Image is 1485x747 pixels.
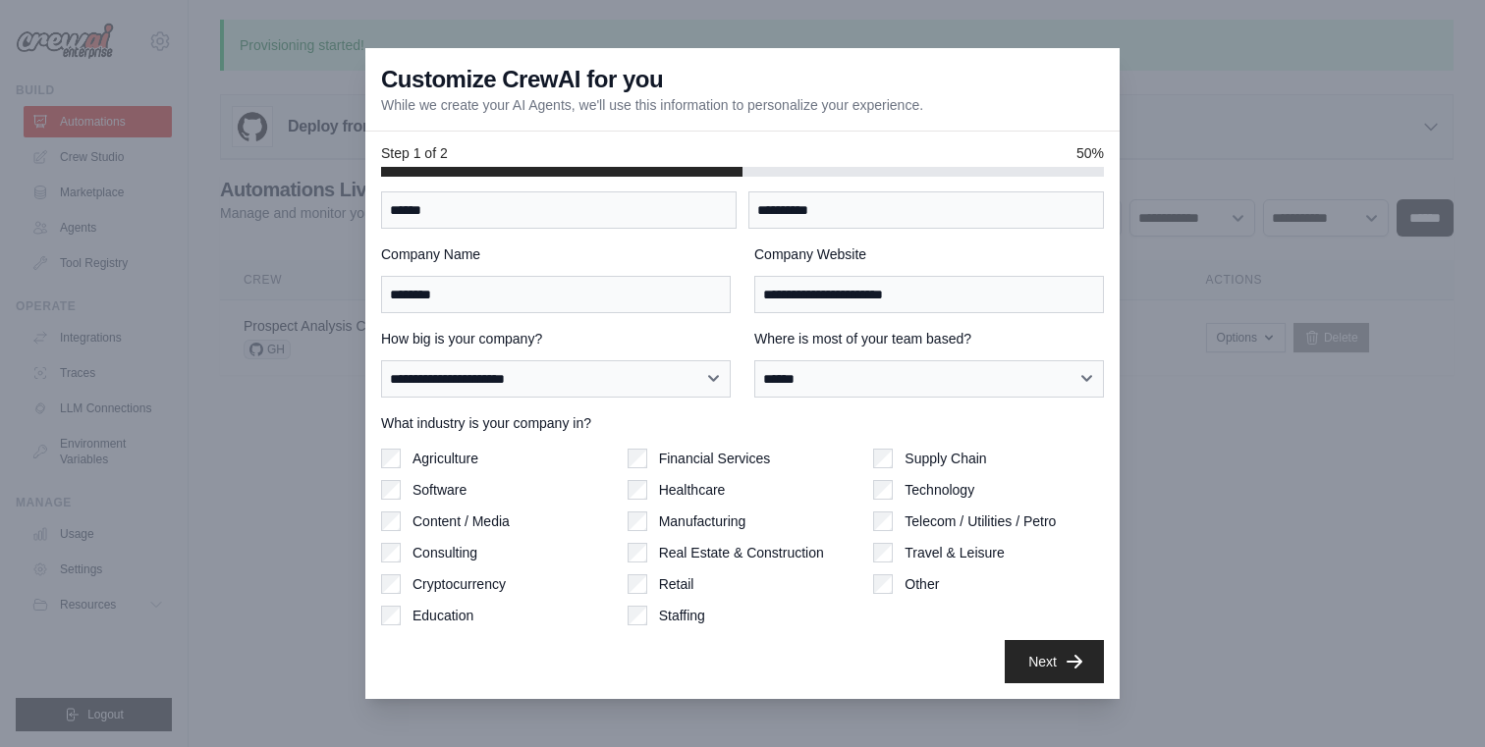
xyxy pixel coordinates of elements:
label: Manufacturing [659,511,746,531]
label: Financial Services [659,449,771,468]
label: Retail [659,574,694,594]
span: 50% [1076,143,1104,163]
label: Supply Chain [905,449,986,468]
span: Step 1 of 2 [381,143,448,163]
label: Healthcare [659,480,726,500]
label: Company Website [754,244,1104,264]
label: What industry is your company in? [381,413,1104,433]
label: Agriculture [412,449,478,468]
label: Travel & Leisure [905,543,1004,562]
label: Company Name [381,244,731,264]
label: Other [905,574,939,594]
label: Cryptocurrency [412,574,506,594]
label: Consulting [412,543,477,562]
p: While we create your AI Agents, we'll use this information to personalize your experience. [381,95,923,115]
label: Education [412,606,473,625]
label: Staffing [659,606,705,625]
h3: Customize CrewAI for you [381,64,663,95]
label: Content / Media [412,511,510,531]
label: Technology [905,480,974,500]
label: Real Estate & Construction [659,543,824,562]
label: How big is your company? [381,329,731,348]
label: Where is most of your team based? [754,329,1104,348]
button: Next [1005,640,1104,683]
label: Software [412,480,467,500]
label: Telecom / Utilities / Petro [905,511,1056,531]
